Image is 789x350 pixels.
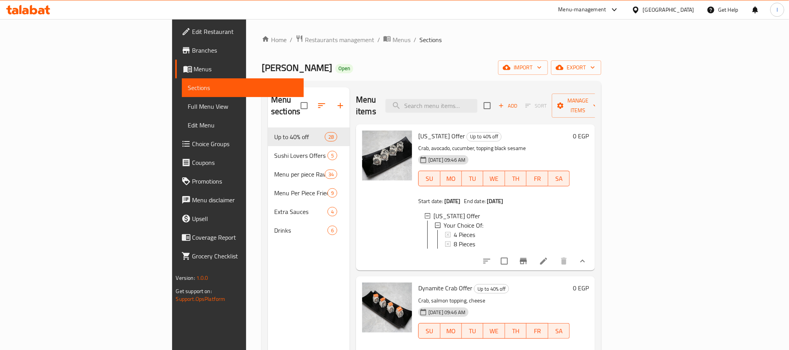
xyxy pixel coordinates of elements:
[444,221,483,230] span: Your Choice Of:
[325,132,337,141] div: items
[328,188,337,198] div: items
[444,325,459,337] span: MO
[268,146,350,165] div: Sushi Lovers Offers5
[176,273,195,283] span: Version:
[192,139,298,148] span: Choice Groups
[520,100,552,112] span: Select section first
[328,152,337,159] span: 5
[551,325,567,337] span: SA
[777,5,778,14] span: I
[643,5,694,14] div: [GEOGRAPHIC_DATA]
[274,132,325,141] span: Up to 40% off
[386,99,477,113] input: search
[444,173,459,184] span: MO
[274,207,328,216] span: Extra Sauces
[328,189,337,197] span: 9
[422,325,437,337] span: SU
[305,35,374,44] span: Restaurants management
[508,173,523,184] span: TH
[335,64,353,73] div: Open
[422,173,437,184] span: SU
[496,253,512,269] span: Select to update
[508,325,523,337] span: TH
[558,5,606,14] div: Menu-management
[474,285,509,293] span: Up to 40% off
[175,209,304,228] a: Upsell
[530,173,545,184] span: FR
[274,188,328,198] span: Menu Per Piece Fried
[192,177,298,186] span: Promotions
[486,325,502,337] span: WE
[192,195,298,205] span: Menu disclaimer
[497,101,518,110] span: Add
[419,35,442,44] span: Sections
[176,286,212,296] span: Get support on:
[362,131,412,180] img: California Offer
[182,116,304,134] a: Edit Menu
[188,102,298,111] span: Full Menu View
[182,78,304,97] a: Sections
[418,323,440,339] button: SU
[175,247,304,265] a: Grocery Checklist
[418,296,570,306] p: Crab, salmon topping, cheese
[433,211,480,221] span: [US_STATE] Offer
[495,100,520,112] span: Add item
[274,226,328,235] span: Drinks
[486,173,502,184] span: WE
[425,156,468,164] span: [DATE] 09:46 AM
[467,132,501,141] span: Up to 40% off
[175,60,304,78] a: Menus
[505,323,527,339] button: TH
[328,207,337,216] div: items
[454,239,475,249] span: 8 Pieces
[325,171,337,178] span: 34
[176,294,225,304] a: Support.OpsPlatform
[474,284,509,293] div: Up to 40% off
[188,83,298,92] span: Sections
[325,133,337,141] span: 28
[175,191,304,209] a: Menu disclaimer
[462,323,483,339] button: TU
[552,94,604,118] button: Manage items
[192,46,298,55] span: Branches
[296,35,374,45] a: Restaurants management
[557,63,595,72] span: export
[440,171,462,186] button: MO
[192,27,298,36] span: Edit Restaurant
[462,171,483,186] button: TU
[312,96,331,115] span: Sort sections
[175,228,304,247] a: Coverage Report
[483,171,505,186] button: WE
[262,35,601,45] nav: breadcrumb
[175,172,304,191] a: Promotions
[527,171,548,186] button: FR
[514,252,533,270] button: Branch-specific-item
[268,184,350,202] div: Menu Per Piece Fried9
[467,132,502,141] div: Up to 40% off
[274,151,328,160] span: Sushi Lovers Offers
[504,63,542,72] span: import
[192,214,298,223] span: Upsell
[268,165,350,184] div: Menu per piece Raw34
[418,143,570,153] p: Crab, avocado, cucumber, topping black sesame
[175,41,304,60] a: Branches
[328,227,337,234] span: 6
[268,221,350,240] div: Drinks6
[188,120,298,130] span: Edit Menu
[328,151,337,160] div: items
[325,170,337,179] div: items
[548,323,570,339] button: SA
[268,202,350,221] div: Extra Sauces4
[465,325,480,337] span: TU
[495,100,520,112] button: Add
[498,60,548,75] button: import
[444,196,461,206] b: [DATE]
[335,65,353,72] span: Open
[194,64,298,74] span: Menus
[548,171,570,186] button: SA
